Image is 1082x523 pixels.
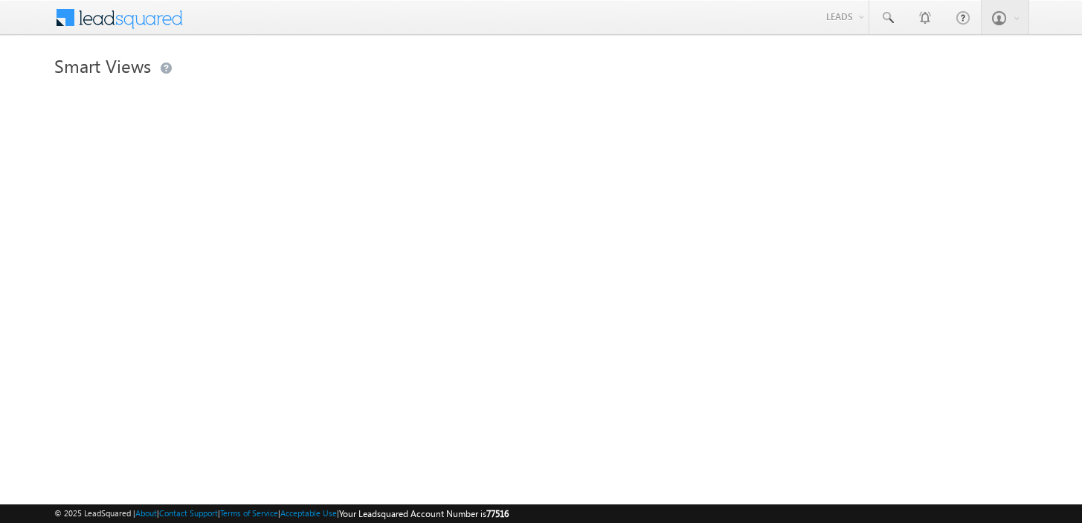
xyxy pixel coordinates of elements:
[486,508,509,519] span: 77516
[135,508,157,518] a: About
[54,507,509,521] span: © 2025 LeadSquared | | | | |
[220,508,278,518] a: Terms of Service
[339,508,509,519] span: Your Leadsquared Account Number is
[159,508,218,518] a: Contact Support
[280,508,337,518] a: Acceptable Use
[54,54,151,77] span: Smart Views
